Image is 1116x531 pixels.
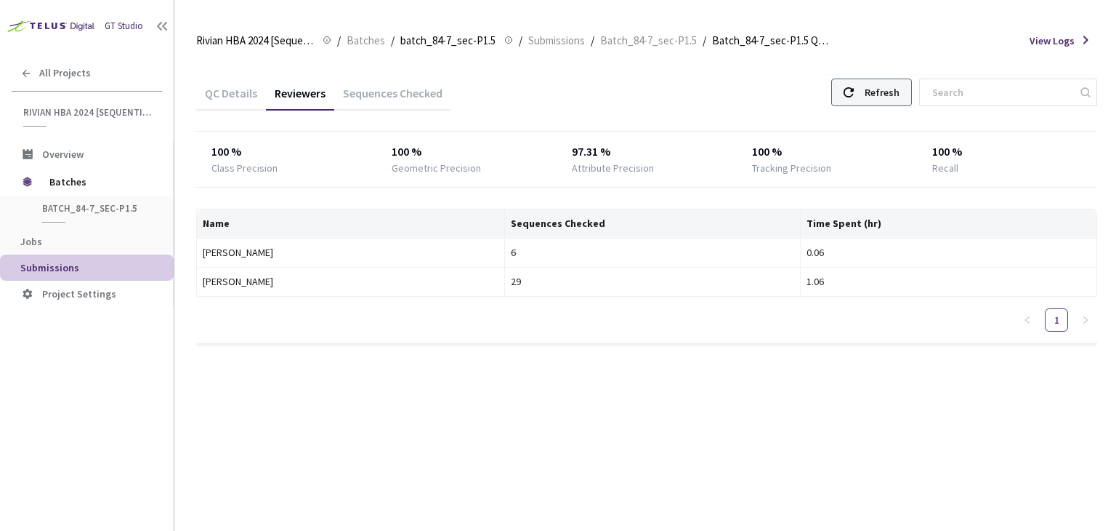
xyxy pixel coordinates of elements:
[525,32,588,48] a: Submissions
[211,143,362,161] div: 100 %
[591,32,594,49] li: /
[392,161,481,175] div: Geometric Precision
[511,274,795,290] div: 29
[20,261,79,274] span: Submissions
[932,161,958,175] div: Recall
[505,209,801,239] th: Sequences Checked
[1023,316,1032,324] span: left
[572,143,722,161] div: 97.31 %
[1081,316,1090,324] span: right
[337,32,341,49] li: /
[712,32,830,49] span: Batch_84-7_sec-P1.5 QC - [DATE]
[752,161,831,175] div: Tracking Precision
[39,67,91,79] span: All Projects
[511,244,795,260] div: 6
[600,32,697,49] span: Batch_84-7_sec-P1.5
[923,79,1078,105] input: Search
[392,143,542,161] div: 100 %
[42,202,150,215] span: batch_84-7_sec-P1.5
[806,274,1091,290] div: 1.06
[519,32,522,49] li: /
[197,209,505,239] th: Name
[23,106,153,119] span: Rivian HBA 2024 [Sequential]
[203,244,498,260] div: [PERSON_NAME]
[865,79,899,105] div: Refresh
[1030,33,1075,48] span: View Logs
[196,32,314,49] span: Rivian HBA 2024 [Sequential]
[1074,308,1097,332] li: Next Page
[42,287,116,300] span: Project Settings
[932,143,1083,161] div: 100 %
[597,32,700,48] a: Batch_84-7_sec-P1.5
[42,148,84,161] span: Overview
[196,86,266,111] div: QC Details
[20,235,42,248] span: Jobs
[391,32,395,49] li: /
[1074,308,1097,332] button: right
[49,167,149,196] span: Batches
[203,274,498,290] div: [PERSON_NAME]
[266,86,334,111] div: Reviewers
[1016,308,1039,332] button: left
[528,32,585,49] span: Submissions
[105,20,143,33] div: GT Studio
[572,161,654,175] div: Attribute Precision
[703,32,706,49] li: /
[344,32,388,48] a: Batches
[1046,309,1067,331] a: 1
[1045,308,1068,332] li: 1
[211,161,278,175] div: Class Precision
[801,209,1097,239] th: Time Spent (hr)
[806,244,1091,260] div: 0.06
[1016,308,1039,332] li: Previous Page
[334,86,451,111] div: Sequences Checked
[400,32,496,49] span: batch_84-7_sec-P1.5
[752,143,902,161] div: 100 %
[347,32,385,49] span: Batches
